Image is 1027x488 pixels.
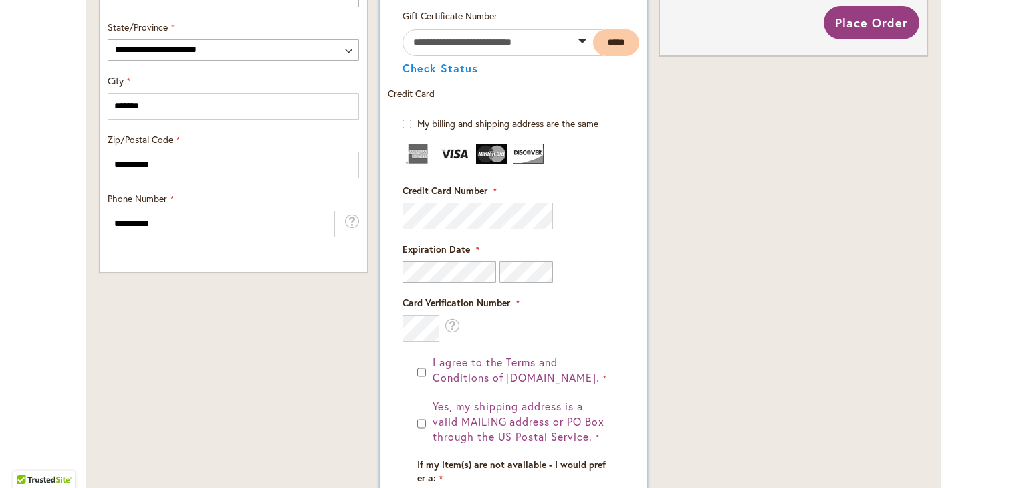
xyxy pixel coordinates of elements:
[388,87,435,100] span: Credit Card
[433,399,604,444] span: Yes, my shipping address is a valid MAILING address or PO Box through the US Postal Service.
[108,21,168,33] span: State/Province
[403,296,510,309] span: Card Verification Number
[433,355,600,384] span: I agree to the Terms and Conditions of [DOMAIN_NAME].
[10,441,47,478] iframe: Launch Accessibility Center
[417,117,598,130] span: My billing and shipping address are the same
[108,74,124,87] span: City
[824,6,919,39] button: Place Order
[403,144,433,164] img: American Express
[403,63,478,74] button: Check Status
[403,243,470,255] span: Expiration Date
[403,184,487,197] span: Credit Card Number
[108,133,173,146] span: Zip/Postal Code
[417,458,606,484] span: If my item(s) are not available - I would prefer a:
[108,192,167,205] span: Phone Number
[513,144,544,164] img: Discover
[476,144,507,164] img: MasterCard
[835,15,908,31] span: Place Order
[403,9,497,22] span: Gift Certificate Number
[439,144,470,164] img: Visa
